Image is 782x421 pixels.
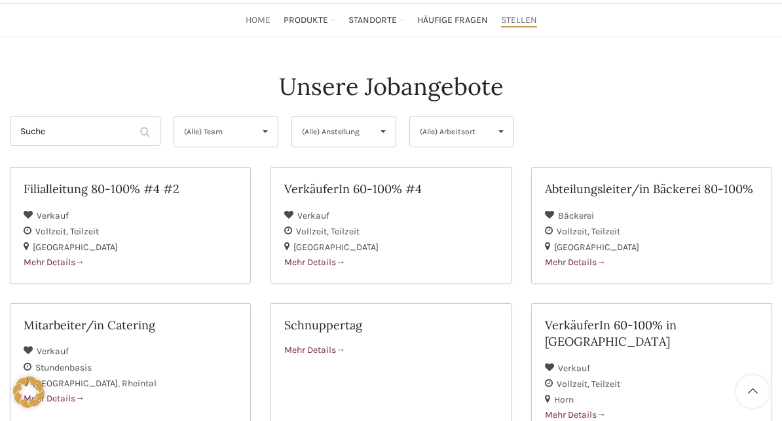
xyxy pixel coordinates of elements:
h2: Schnuppertag [284,317,498,333]
span: Teilzeit [70,226,99,237]
span: Vollzeit [557,378,591,390]
span: Rheintal [122,378,157,389]
span: (Alle) Arbeitsort [420,117,482,147]
span: Verkauf [297,210,329,221]
span: [GEOGRAPHIC_DATA] [293,242,379,253]
span: Home [246,14,270,27]
a: Produkte [284,7,335,33]
span: Bäckerei [558,210,594,221]
a: Häufige Fragen [417,7,488,33]
span: Mehr Details [24,257,84,268]
a: Home [246,7,270,33]
span: (Alle) Team [184,117,246,147]
a: Standorte [348,7,404,33]
span: Produkte [284,14,328,27]
span: Vollzeit [35,226,70,237]
span: Teilzeit [591,226,620,237]
h2: Abteilungsleiter/in Bäckerei 80-100% [545,181,758,197]
h2: VerkäuferIn 60-100% #4 [284,181,498,197]
span: Horn [554,394,574,405]
h2: Filialleitung 80-100% #4 #2 [24,181,237,197]
span: Mehr Details [284,344,345,356]
span: Mehr Details [545,257,606,268]
h2: Mitarbeiter/in Catering [24,317,237,333]
span: Stundenbasis [35,362,92,373]
span: Mehr Details [284,257,345,268]
a: VerkäuferIn 60-100% #4 Verkauf Vollzeit Teilzeit [GEOGRAPHIC_DATA] Mehr Details [270,167,512,284]
h2: VerkäuferIn 60-100% in [GEOGRAPHIC_DATA] [545,317,758,350]
span: ▾ [489,117,513,147]
div: Main navigation [3,7,779,33]
span: ▾ [253,117,278,147]
span: Vollzeit [296,226,331,237]
span: (Alle) Anstellung [302,117,364,147]
a: Stellen [501,7,537,33]
span: ▾ [371,117,396,147]
a: Scroll to top button [736,375,769,408]
span: Verkauf [37,346,69,357]
span: Teilzeit [331,226,360,237]
input: Suche [10,116,160,146]
span: Stellen [501,14,537,27]
span: Verkauf [558,363,590,374]
span: Mehr Details [545,409,606,420]
span: Verkauf [37,210,69,221]
span: [GEOGRAPHIC_DATA] [33,378,122,389]
h4: Unsere Jobangebote [279,70,504,103]
span: [GEOGRAPHIC_DATA] [554,242,639,253]
span: Standorte [348,14,397,27]
a: Filialleitung 80-100% #4 #2 Verkauf Vollzeit Teilzeit [GEOGRAPHIC_DATA] Mehr Details [10,167,251,284]
span: Häufige Fragen [417,14,488,27]
span: Teilzeit [591,378,620,390]
a: Abteilungsleiter/in Bäckerei 80-100% Bäckerei Vollzeit Teilzeit [GEOGRAPHIC_DATA] Mehr Details [531,167,772,284]
span: Vollzeit [557,226,591,237]
span: [GEOGRAPHIC_DATA] [33,242,118,253]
